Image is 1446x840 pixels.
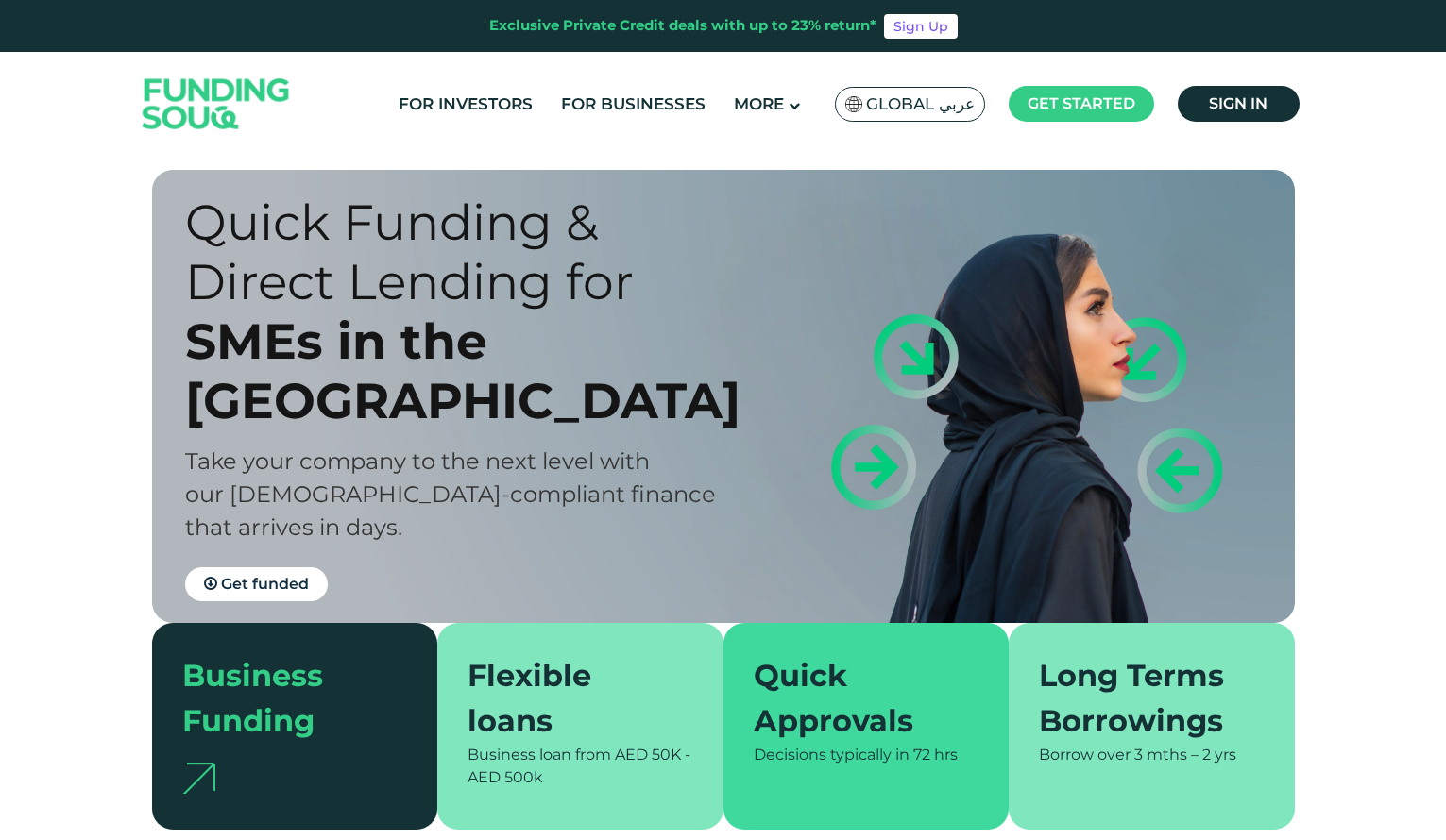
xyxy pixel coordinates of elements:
a: Sign in [1178,86,1300,122]
span: Get started [1028,94,1135,112]
span: 72 hrs [913,746,958,764]
a: Sign Up [884,14,958,39]
span: Business loan from [468,746,611,764]
span: Global عربي [866,93,975,115]
span: Sign in [1209,94,1267,112]
span: 3 mths – 2 yrs [1134,746,1236,764]
div: Flexible loans [468,653,671,744]
img: Logo [124,57,309,152]
img: arrow [182,763,215,794]
a: For Businesses [556,89,710,120]
a: For Investors [394,89,537,120]
div: Quick Funding & Direct Lending for [185,193,757,311]
span: Get funded [221,575,309,593]
div: Business Funding [182,653,385,744]
span: Borrow over [1039,746,1131,764]
div: Long Terms Borrowings [1039,653,1242,744]
div: SMEs in the [GEOGRAPHIC_DATA] [185,311,757,430]
div: Exclusive Private Credit deals with up to 23% return* [489,15,876,37]
span: Take your company to the next level with our [DEMOGRAPHIC_DATA]-compliant finance that arrives in... [185,447,716,541]
span: Decisions typically in [754,746,910,764]
img: SA Flag [845,96,862,112]
a: Get funded [185,567,328,601]
span: More [734,94,784,113]
div: Quick Approvals [754,653,957,744]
